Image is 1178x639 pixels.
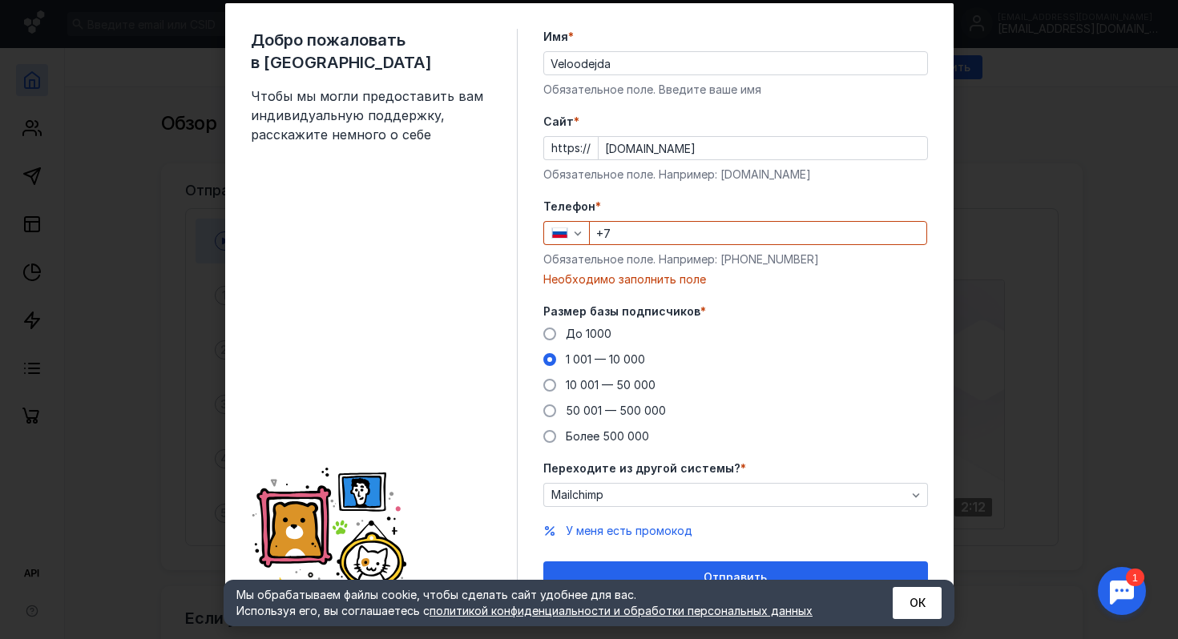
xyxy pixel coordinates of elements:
[566,429,649,443] span: Более 500 000
[566,524,692,537] span: У меня есть промокод
[893,587,942,619] button: ОК
[543,199,595,215] span: Телефон
[543,29,568,45] span: Имя
[543,271,928,287] div: Необходимо заполнить поле
[543,251,928,267] div: Обязательное поле. Например: [PHONE_NUMBER]
[566,523,692,539] button: У меня есть промокод
[430,604,813,617] a: политикой конфиденциальности и обработки персональных данных
[251,86,491,144] span: Чтобы мы могли предоставить вам индивидуальную поддержку, расскажите немного о себе
[543,460,740,476] span: Переходите из другой системы?
[566,378,656,392] span: 10 001 — 50 000
[251,29,491,74] span: Добро пожаловать в [GEOGRAPHIC_DATA]
[551,488,603,502] span: Mailchimp
[566,404,666,417] span: 50 001 — 500 000
[566,352,645,366] span: 1 001 — 10 000
[543,114,574,130] span: Cайт
[566,327,611,340] span: До 1000
[543,303,700,319] span: Размер базы подписчиков
[543,167,928,183] div: Обязательное поле. Например: [DOMAIN_NAME]
[236,587,853,619] div: Мы обрабатываем файлы cookie, чтобы сделать сайт удобнее для вас. Используя его, вы соглашаетесь c
[543,561,928,593] button: Отправить
[36,10,54,27] div: 1
[543,82,928,98] div: Обязательное поле. Введите ваше имя
[704,571,767,585] span: Отправить
[543,483,928,507] button: Mailchimp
